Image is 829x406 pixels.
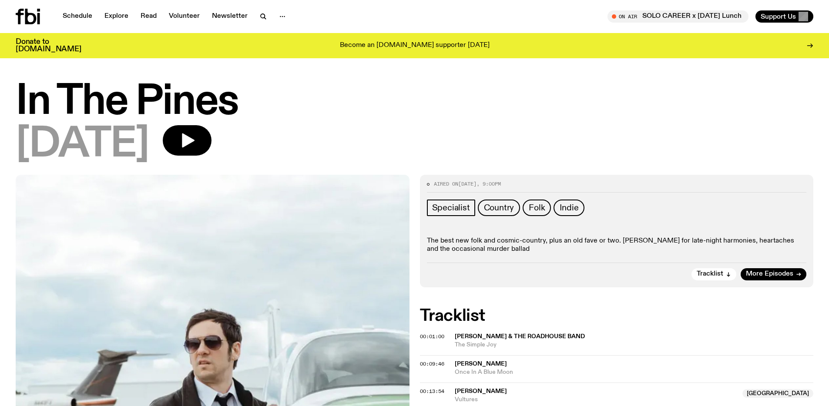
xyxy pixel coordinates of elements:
span: Once In A Blue Moon [455,368,814,376]
button: On AirSOLO CAREER x [DATE] Lunch [607,10,748,23]
p: The best new folk and cosmic-country, plus an old fave or two. [PERSON_NAME] for late-night harmo... [427,237,807,253]
span: 00:01:00 [420,333,444,340]
a: Newsletter [207,10,253,23]
a: More Episodes [741,268,806,280]
span: 00:13:54 [420,388,444,395]
h1: In The Pines [16,83,813,122]
a: Explore [99,10,134,23]
button: 00:01:00 [420,334,444,339]
button: 00:09:46 [420,362,444,366]
span: [PERSON_NAME] [455,361,507,367]
span: Tracklist [697,271,723,277]
span: Aired on [434,180,458,187]
span: [PERSON_NAME] [455,388,507,394]
a: Read [135,10,162,23]
span: Folk [529,203,545,213]
span: The Simple Joy [455,341,814,349]
span: Country [484,203,514,213]
h3: Donate to [DOMAIN_NAME] [16,38,81,53]
button: Support Us [755,10,813,23]
span: More Episodes [746,271,793,277]
span: [GEOGRAPHIC_DATA] [742,389,813,398]
a: Schedule [57,10,97,23]
span: [DATE] [16,125,149,164]
span: Indie [560,203,578,213]
a: Folk [523,200,551,216]
span: [DATE] [458,180,477,187]
span: Support Us [761,13,796,20]
span: Vultures [455,396,738,404]
span: 00:09:46 [420,360,444,367]
button: Tracklist [691,268,736,280]
span: [PERSON_NAME] & the Roadhouse Band [455,333,585,339]
a: Volunteer [164,10,205,23]
p: Become an [DOMAIN_NAME] supporter [DATE] [340,42,490,50]
button: 00:13:54 [420,389,444,394]
h2: Tracklist [420,308,814,324]
a: Country [478,200,520,216]
a: Specialist [427,200,475,216]
span: , 9:00pm [477,180,501,187]
a: Indie [554,200,584,216]
span: Specialist [432,203,470,213]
